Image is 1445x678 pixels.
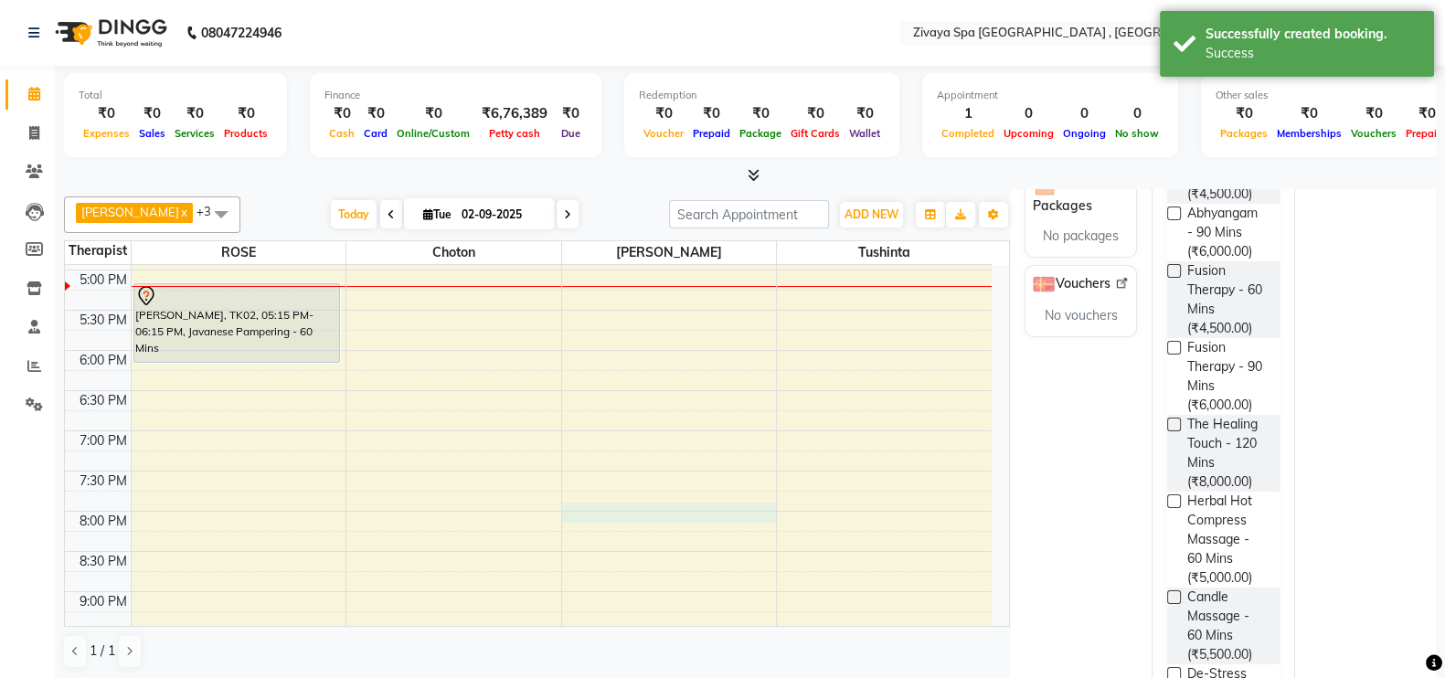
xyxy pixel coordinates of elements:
div: ₹0 [786,103,845,124]
span: ROSE [132,241,346,264]
span: Completed [937,127,999,140]
span: Due [557,127,585,140]
div: ₹0 [219,103,272,124]
span: Package [735,127,786,140]
div: Finance [324,88,587,103]
div: 6:30 PM [76,391,131,410]
span: Card [359,127,392,140]
div: Total [79,88,272,103]
div: 0 [1110,103,1163,124]
span: Prepaid [688,127,735,140]
div: ₹0 [359,103,392,124]
span: [PERSON_NAME] [81,205,179,219]
span: Tue [419,207,456,221]
span: Memberships [1272,127,1346,140]
div: 9:00 PM [76,592,131,611]
div: 8:00 PM [76,512,131,531]
div: 0 [999,103,1058,124]
div: ₹0 [555,103,587,124]
span: Expenses [79,127,134,140]
div: 5:00 PM [76,270,131,290]
span: No vouchers [1045,306,1118,325]
div: Appointment [937,88,1163,103]
span: Voucher [639,127,688,140]
span: Services [170,127,219,140]
div: ₹0 [845,103,885,124]
div: ₹0 [735,103,786,124]
div: 8:30 PM [76,552,131,571]
span: Gift Cards [786,127,845,140]
span: Fusion Therapy - 90 Mins (₹6,000.00) [1186,338,1264,415]
span: tushinta [777,241,992,264]
div: ₹6,76,389 [474,103,555,124]
div: 7:00 PM [76,431,131,450]
button: ADD NEW [840,202,903,228]
span: [PERSON_NAME] [562,241,777,264]
span: Fusion Therapy - 60 Mins (₹4,500.00) [1186,261,1264,338]
div: ₹0 [392,103,474,124]
span: choton [346,241,561,264]
img: logo [47,7,172,58]
b: 08047224946 [201,7,282,58]
span: 1 / 1 [90,641,115,661]
div: ₹0 [688,103,735,124]
div: ₹0 [1272,103,1346,124]
span: Active Packages [1033,175,1120,216]
div: ₹0 [324,103,359,124]
span: +3 [197,204,225,218]
span: Candle Massage - 60 Mins (₹5,500.00) [1186,588,1264,664]
span: Wallet [845,127,885,140]
span: Cash [324,127,359,140]
span: No show [1110,127,1163,140]
div: ₹0 [79,103,134,124]
div: Redemption [639,88,885,103]
span: Petty cash [484,127,545,140]
div: 0 [1058,103,1110,124]
input: Search Appointment [669,200,829,228]
div: 6:00 PM [76,351,131,370]
span: Vouchers [1033,273,1110,295]
div: ₹0 [639,103,688,124]
span: Herbal Hot Compress Massage - 60 Mins (₹5,000.00) [1186,492,1264,588]
span: Ongoing [1058,127,1110,140]
div: 5:30 PM [76,311,131,330]
div: Therapist [65,241,131,260]
div: ₹0 [170,103,219,124]
div: 1 [937,103,999,124]
a: x [179,205,187,219]
span: Today [331,200,377,228]
input: 2025-09-02 [456,201,547,228]
span: No packages [1043,227,1119,246]
div: Successfully created booking. [1206,25,1420,44]
div: ₹0 [134,103,170,124]
span: Products [219,127,272,140]
span: Upcoming [999,127,1058,140]
span: Sales [134,127,170,140]
span: Online/Custom [392,127,474,140]
span: Vouchers [1346,127,1401,140]
div: [PERSON_NAME], TK02, 05:15 PM-06:15 PM, Javanese Pampering - 60 Mins [134,284,340,362]
span: ADD NEW [845,207,898,221]
div: 7:30 PM [76,471,131,491]
div: ₹0 [1216,103,1272,124]
span: Abhyangam - 90 Mins (₹6,000.00) [1186,204,1264,261]
span: The Healing Touch - 120 Mins (₹8,000.00) [1186,415,1264,492]
span: Packages [1216,127,1272,140]
div: Success [1206,44,1420,63]
div: ₹0 [1346,103,1401,124]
